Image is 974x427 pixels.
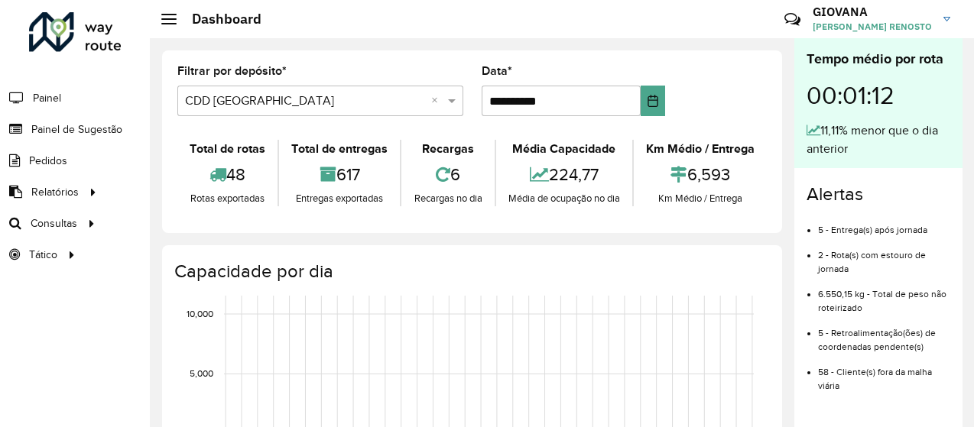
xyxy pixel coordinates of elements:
div: Recargas no dia [405,191,490,206]
div: Km Médio / Entrega [638,191,763,206]
span: Clear all [431,92,444,110]
label: Data [482,62,512,80]
div: Total de rotas [181,140,274,158]
div: 00:01:12 [807,70,950,121]
h4: Capacidade por dia [174,260,767,283]
a: Contato Rápido [776,3,809,36]
div: Km Médio / Entrega [638,140,763,158]
span: [PERSON_NAME] RENOSTO [813,20,932,34]
div: Recargas [405,140,490,158]
h2: Dashboard [177,11,261,27]
div: 224,77 [500,158,628,191]
div: 617 [283,158,396,191]
div: 6,593 [638,158,763,191]
li: 2 - Rota(s) com estouro de jornada [818,237,950,276]
li: 58 - Cliente(s) fora da malha viária [818,354,950,393]
span: Painel [33,90,61,106]
li: 5 - Entrega(s) após jornada [818,212,950,237]
div: Rotas exportadas [181,191,274,206]
div: Total de entregas [283,140,396,158]
div: Média de ocupação no dia [500,191,628,206]
text: 10,000 [187,309,213,319]
div: 6 [405,158,490,191]
div: Entregas exportadas [283,191,396,206]
div: 11,11% menor que o dia anterior [807,121,950,158]
span: Painel de Sugestão [31,121,122,137]
span: Relatórios [31,184,79,200]
div: Média Capacidade [500,140,628,158]
span: Tático [29,247,57,263]
span: Pedidos [29,153,67,169]
span: Consultas [31,215,77,231]
div: Tempo médio por rota [807,49,950,70]
button: Choose Date [641,86,665,116]
li: 6.550,15 kg - Total de peso não roteirizado [818,276,950,315]
text: 5,000 [190,369,213,379]
label: Filtrar por depósito [177,62,287,80]
h4: Alertas [807,183,950,205]
h3: GIOVANA [813,5,932,19]
div: 48 [181,158,274,191]
li: 5 - Retroalimentação(ões) de coordenadas pendente(s) [818,315,950,354]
